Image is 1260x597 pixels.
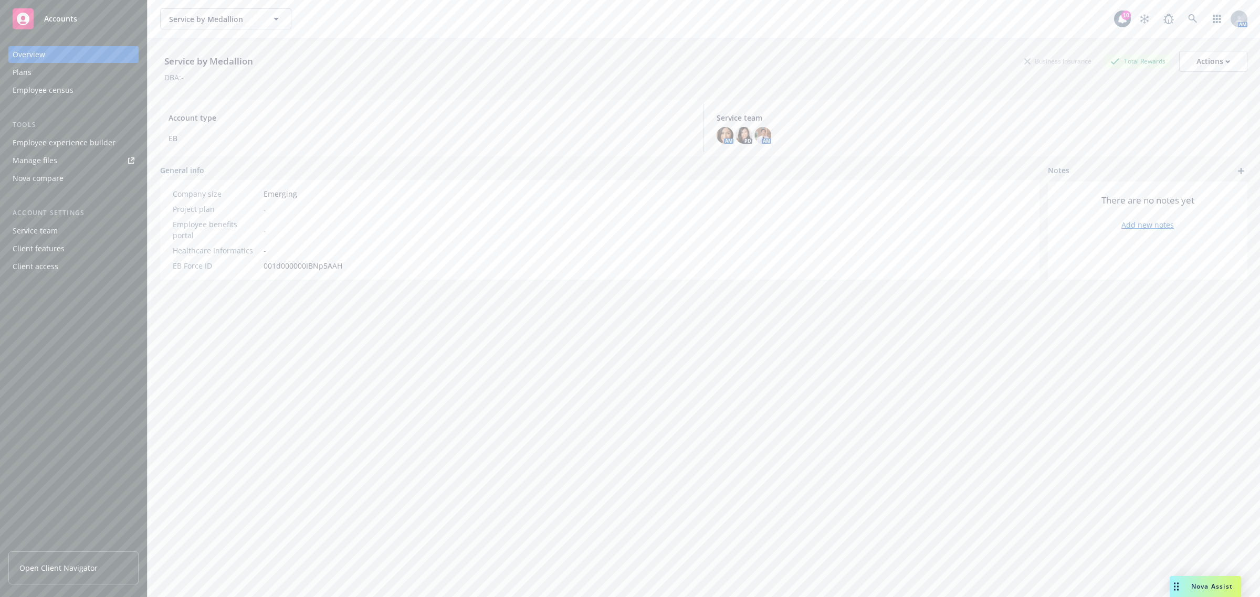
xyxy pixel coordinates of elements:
a: Client access [8,258,139,275]
a: Overview [8,46,139,63]
a: Manage files [8,152,139,169]
div: Employee experience builder [13,134,115,151]
div: Business Insurance [1019,55,1097,68]
span: Service by Medallion [169,14,260,25]
img: photo [717,127,733,144]
span: General info [160,165,204,176]
a: Employee experience builder [8,134,139,151]
div: Service by Medallion [160,55,257,68]
div: Tools [8,120,139,130]
span: Emerging [264,188,297,199]
a: Nova compare [8,170,139,187]
a: Add new notes [1121,219,1174,230]
a: Search [1182,8,1203,29]
div: EB Force ID [173,260,259,271]
a: Plans [8,64,139,81]
span: - [264,204,266,215]
span: Notes [1048,165,1069,177]
a: Service team [8,222,139,239]
div: Employee census [13,82,73,99]
div: Project plan [173,204,259,215]
a: Stop snowing [1134,8,1155,29]
div: Nova compare [13,170,64,187]
span: Service team [717,112,1239,123]
span: Open Client Navigator [19,562,98,573]
div: Actions [1196,51,1230,71]
span: Nova Assist [1191,582,1233,591]
a: Employee census [8,82,139,99]
div: Client features [13,240,65,257]
div: Service team [13,222,58,239]
span: Accounts [44,15,77,23]
img: photo [754,127,771,144]
div: DBA: - [164,72,184,83]
div: Client access [13,258,58,275]
div: 10 [1121,10,1131,20]
span: - [264,245,266,256]
a: Report a Bug [1158,8,1179,29]
div: Drag to move [1170,576,1183,597]
div: Plans [13,64,31,81]
button: Service by Medallion [160,8,291,29]
img: photo [736,127,752,144]
div: Manage files [13,152,57,169]
button: Nova Assist [1170,576,1241,597]
div: Account settings [8,208,139,218]
span: 001d000000IBNp5AAH [264,260,342,271]
div: Overview [13,46,45,63]
div: Company size [173,188,259,199]
span: There are no notes yet [1101,194,1194,207]
div: Employee benefits portal [173,219,259,241]
button: Actions [1179,51,1247,72]
a: Accounts [8,4,139,34]
div: Healthcare Informatics [173,245,259,256]
span: Account type [169,112,691,123]
a: Switch app [1206,8,1227,29]
span: EB [169,133,691,144]
span: - [264,225,266,236]
a: add [1235,165,1247,177]
div: Total Rewards [1105,55,1171,68]
a: Client features [8,240,139,257]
